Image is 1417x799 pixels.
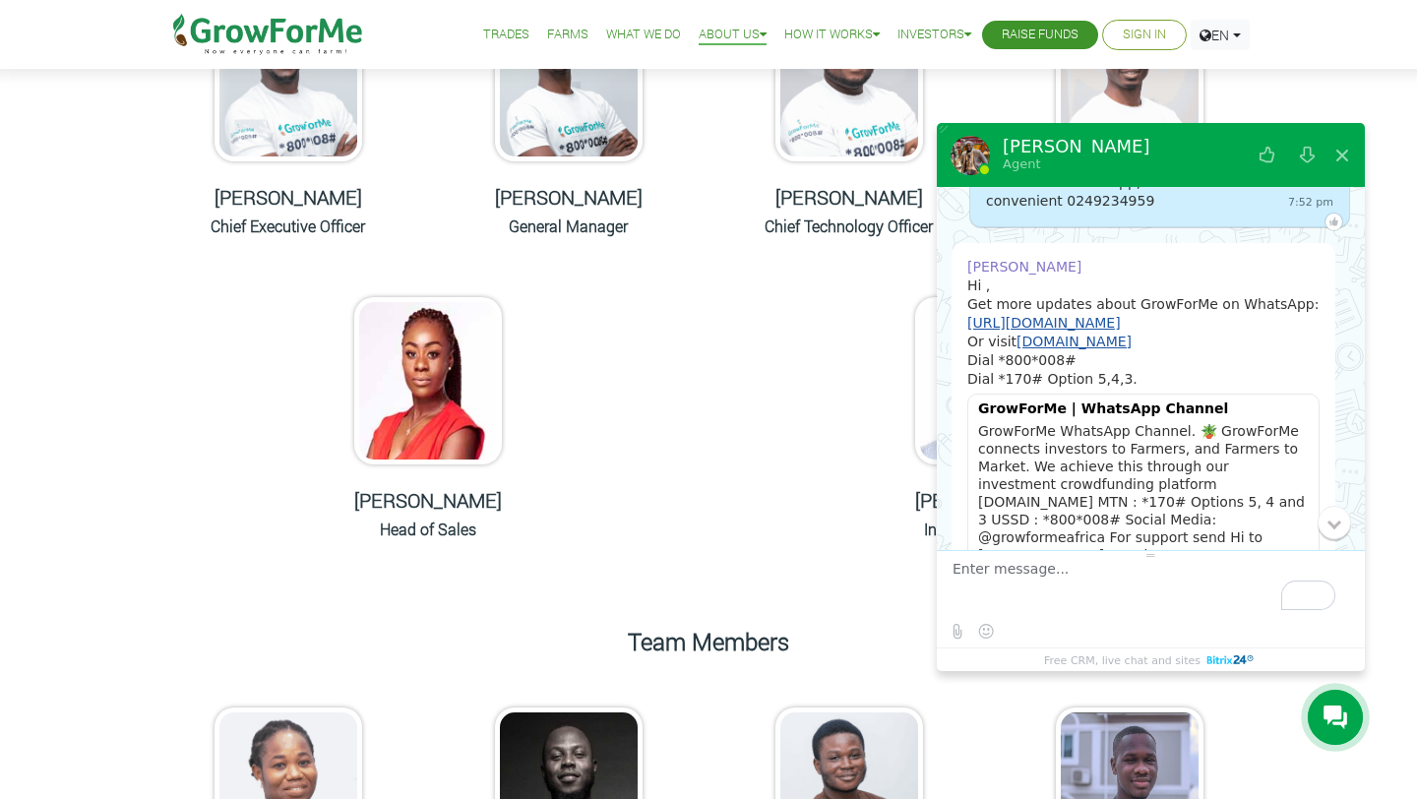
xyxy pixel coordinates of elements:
div: Agent [1003,155,1150,172]
a: Trades [483,25,529,45]
h5: [PERSON_NAME] [453,185,684,209]
img: growforme image [915,297,1063,464]
textarea: To enrich screen reader interactions, please activate Accessibility in Grammarly extension settings [953,561,1344,614]
a: [DOMAIN_NAME] [1017,334,1132,349]
h6: Chief Executive Officer [172,216,403,235]
div: GrowForMe | WhatsApp Channel [968,395,1319,422]
h5: [PERSON_NAME] [313,488,544,512]
a: Sign In [1123,25,1166,45]
a: Farms [547,25,588,45]
span: Hi , Get more updates about GrowForMe on WhatsApp: Or visit Dial *800*008# Dial *170# Option 5,4,3. [967,277,1319,387]
a: Free CRM, live chat and sites [1044,648,1258,671]
a: Raise Funds [1002,25,1078,45]
button: Close widget [1325,132,1360,179]
a: Investors [897,25,971,45]
button: Download conversation history [1289,132,1325,179]
a: EN [1191,20,1250,50]
img: growforme image [354,297,502,464]
h4: Team Members [162,628,1255,656]
h5: [PERSON_NAME] [172,185,403,209]
div: GrowForMe WhatsApp Channel. 🪴 GrowForMe connects investors to Farmers, and Farmers to Market. We ... [968,422,1319,662]
div: [PERSON_NAME] [1003,138,1150,155]
h6: International Trade [874,520,1105,538]
a: About Us [699,25,767,45]
div: [PERSON_NAME] [967,258,1081,277]
a: [URL][DOMAIN_NAME] [967,315,1121,331]
label: Send file [945,619,969,644]
h5: [PERSON_NAME] [733,185,964,209]
h6: Chief Technology Officer [733,216,964,235]
h5: [PERSON_NAME] [874,488,1105,512]
a: What We Do [606,25,681,45]
button: Select emoticon [973,619,998,644]
h6: General Manager [453,216,684,235]
a: How it Works [784,25,880,45]
h6: Head of Sales [313,520,544,538]
span: Free CRM, live chat and sites [1044,648,1201,671]
button: Rate our service [1250,132,1285,179]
